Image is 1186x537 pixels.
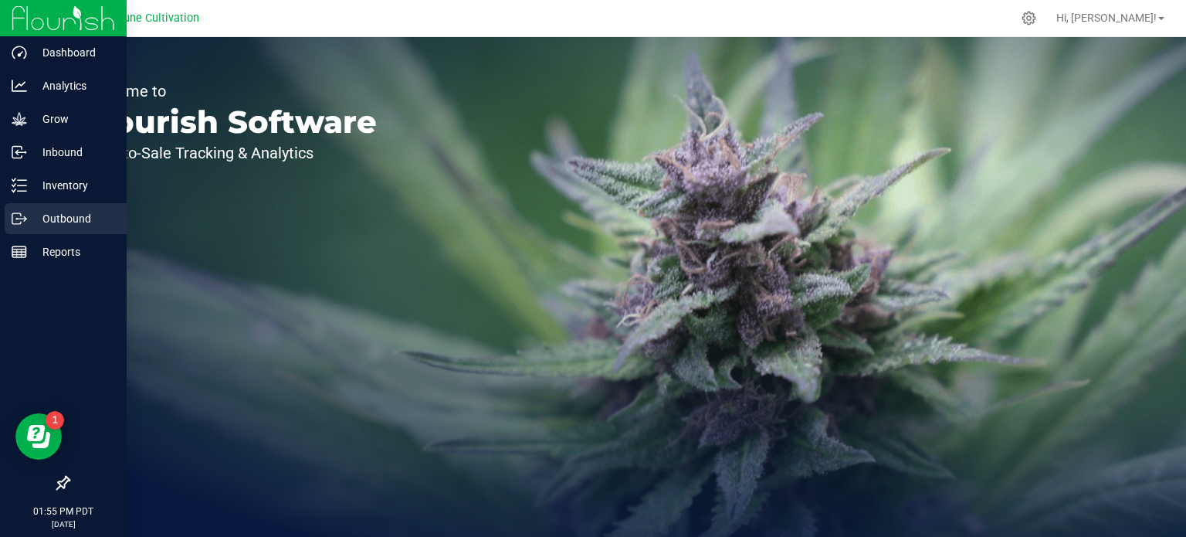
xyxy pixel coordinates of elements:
[83,83,377,99] p: Welcome to
[12,178,27,193] inline-svg: Inventory
[1056,12,1157,24] span: Hi, [PERSON_NAME]!
[27,209,120,228] p: Outbound
[7,518,120,530] p: [DATE]
[27,76,120,95] p: Analytics
[12,211,27,226] inline-svg: Outbound
[27,143,120,161] p: Inbound
[12,111,27,127] inline-svg: Grow
[27,110,120,128] p: Grow
[83,107,377,138] p: Flourish Software
[12,244,27,260] inline-svg: Reports
[117,12,199,25] span: Dune Cultivation
[27,243,120,261] p: Reports
[46,411,64,430] iframe: Resource center unread badge
[1019,11,1039,25] div: Manage settings
[12,45,27,60] inline-svg: Dashboard
[12,144,27,160] inline-svg: Inbound
[27,43,120,62] p: Dashboard
[27,176,120,195] p: Inventory
[83,145,377,161] p: Seed-to-Sale Tracking & Analytics
[15,413,62,460] iframe: Resource center
[12,78,27,93] inline-svg: Analytics
[7,505,120,518] p: 01:55 PM PDT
